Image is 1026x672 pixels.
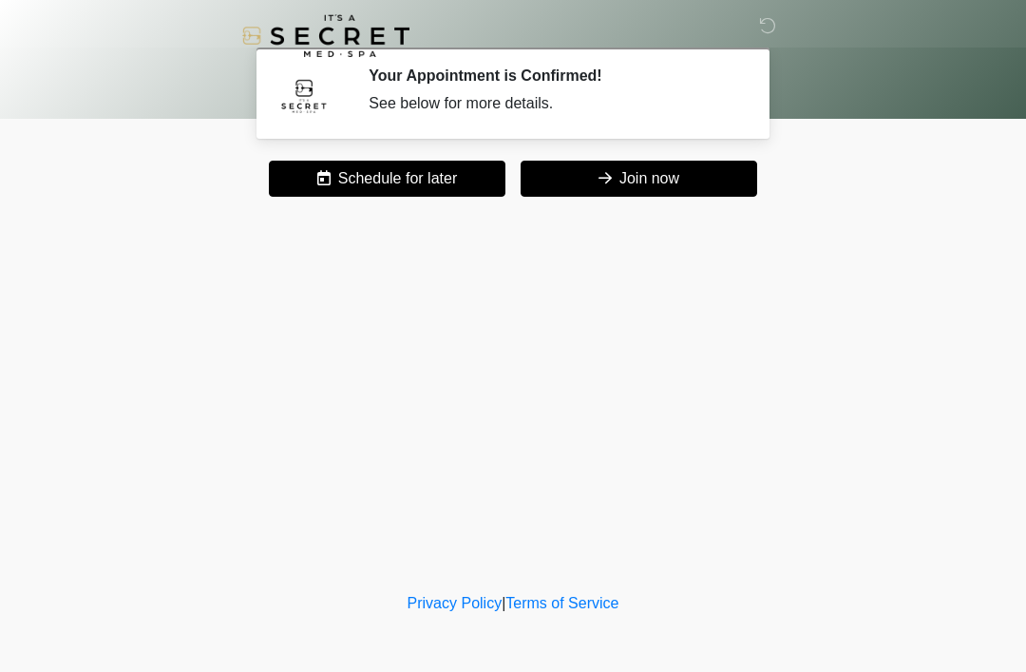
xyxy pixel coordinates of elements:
button: Schedule for later [269,161,505,197]
img: Agent Avatar [275,67,332,124]
a: Privacy Policy [408,595,503,611]
button: Join now [521,161,757,197]
h2: Your Appointment is Confirmed! [369,67,736,85]
img: It's A Secret Med Spa Logo [242,14,409,57]
a: Terms of Service [505,595,618,611]
a: | [502,595,505,611]
div: See below for more details. [369,92,736,115]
